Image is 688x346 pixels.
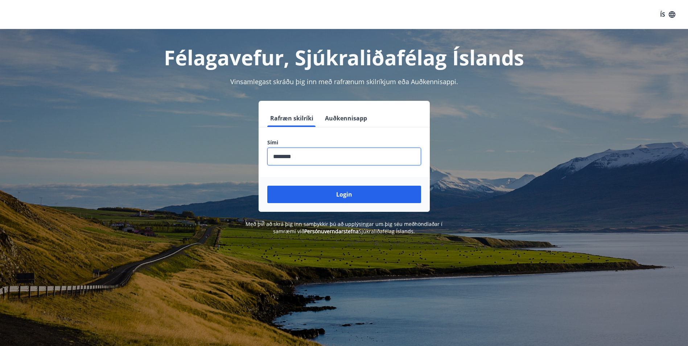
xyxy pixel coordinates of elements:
[267,139,421,146] label: Sími
[92,44,597,71] h1: Félagavefur, Sjúkraliðafélag Íslands
[267,110,316,127] button: Rafræn skilríki
[267,186,421,203] button: Login
[304,228,359,235] a: Persónuverndarstefna
[656,8,679,21] button: ÍS
[230,77,458,86] span: Vinsamlegast skráðu þig inn með rafrænum skilríkjum eða Auðkennisappi.
[246,221,442,235] span: Með því að skrá þig inn samþykkir þú að upplýsingar um þig séu meðhöndlaðar í samræmi við Sjúkral...
[322,110,370,127] button: Auðkennisapp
